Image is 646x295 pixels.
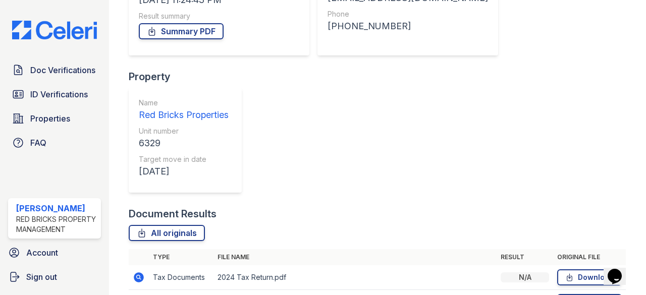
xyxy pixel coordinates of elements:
[501,272,549,282] div: N/A
[30,88,88,100] span: ID Verifications
[139,154,229,164] div: Target move in date
[26,271,57,283] span: Sign out
[8,133,101,153] a: FAQ
[4,21,105,40] img: CE_Logo_Blue-a8612792a0a2168367f1c8372b55b34899dd931a85d93a1a3d3e32e68fde9ad4.png
[139,136,229,150] div: 6329
[139,126,229,136] div: Unit number
[328,19,488,33] div: [PHONE_NUMBER]
[4,267,105,287] a: Sign out
[497,249,553,265] th: Result
[139,108,229,122] div: Red Bricks Properties
[16,214,97,234] div: Red Bricks Property Management
[129,225,205,241] a: All originals
[328,9,488,19] div: Phone
[149,249,213,265] th: Type
[30,137,46,149] span: FAQ
[149,265,213,290] td: Tax Documents
[213,265,497,290] td: 2024 Tax Return.pdf
[213,249,497,265] th: File name
[139,11,299,21] div: Result summary
[604,255,636,285] iframe: chat widget
[139,98,229,122] a: Name Red Bricks Properties
[139,98,229,108] div: Name
[30,112,70,125] span: Properties
[30,64,95,76] span: Doc Verifications
[8,60,101,80] a: Doc Verifications
[139,164,229,179] div: [DATE]
[8,108,101,129] a: Properties
[26,247,58,259] span: Account
[553,249,626,265] th: Original file
[8,84,101,104] a: ID Verifications
[139,23,224,39] a: Summary PDF
[129,207,217,221] div: Document Results
[16,202,97,214] div: [PERSON_NAME]
[557,269,622,285] a: Download
[4,243,105,263] a: Account
[129,70,250,84] div: Property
